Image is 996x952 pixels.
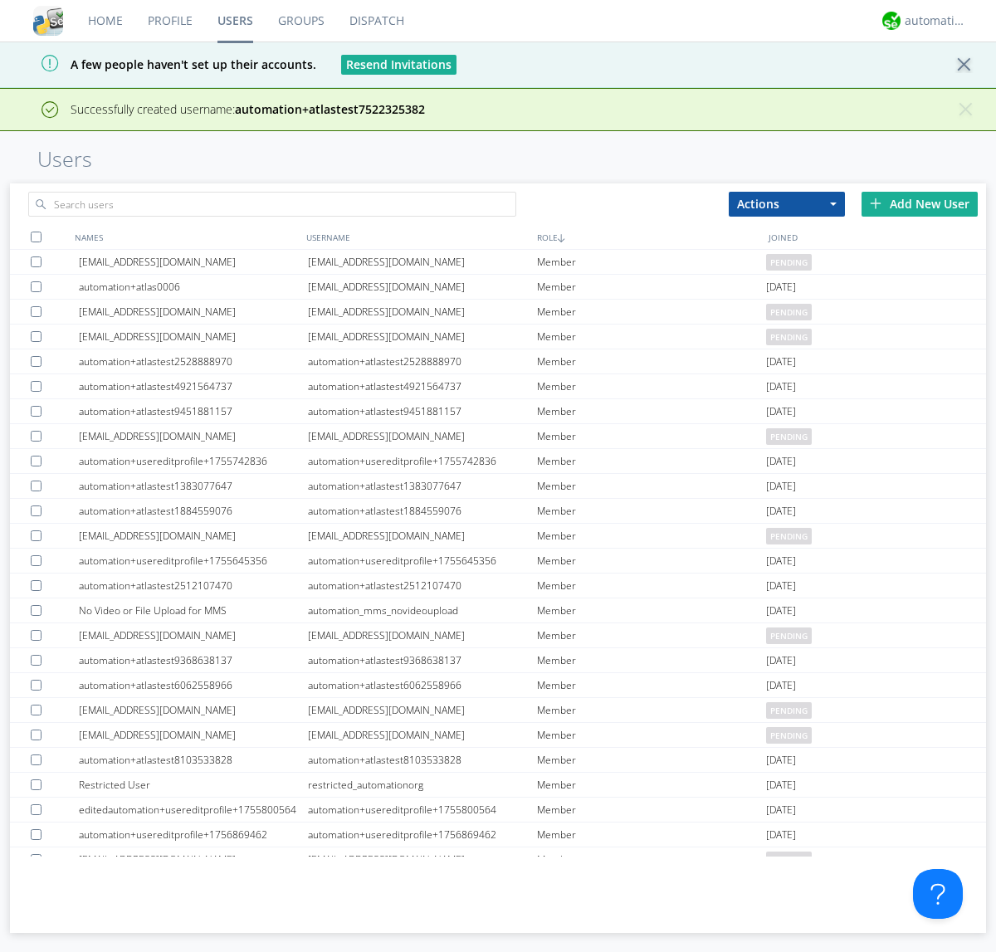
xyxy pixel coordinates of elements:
div: [EMAIL_ADDRESS][DOMAIN_NAME] [79,698,308,722]
div: automation_mms_novideoupload [308,598,537,622]
a: editedautomation+usereditprofile+1755800564automation+usereditprofile+1755800564Member[DATE] [10,798,986,823]
span: [DATE] [766,499,796,524]
span: [DATE] [766,648,796,673]
div: automation+atlastest1383077647 [308,474,537,498]
span: [DATE] [766,574,796,598]
div: [EMAIL_ADDRESS][DOMAIN_NAME] [79,524,308,548]
a: automation+atlastest1383077647automation+atlastest1383077647Member[DATE] [10,474,986,499]
a: automation+atlastest2528888970automation+atlastest2528888970Member[DATE] [10,349,986,374]
span: pending [766,428,812,445]
span: pending [766,702,812,719]
strong: automation+atlastest7522325382 [235,101,425,117]
div: USERNAME [302,225,534,249]
a: automation+atlastest4921564737automation+atlastest4921564737Member[DATE] [10,374,986,399]
div: Member [537,250,766,274]
div: automation+usereditprofile+1755742836 [79,449,308,473]
div: JOINED [764,225,996,249]
div: [EMAIL_ADDRESS][DOMAIN_NAME] [79,250,308,274]
span: [DATE] [766,598,796,623]
div: automation+usereditprofile+1756869462 [79,823,308,847]
div: Member [537,325,766,349]
div: automation+atlastest8103533828 [79,748,308,772]
div: Member [537,673,766,697]
span: [DATE] [766,349,796,374]
div: automation+atlastest1884559076 [308,499,537,523]
div: [EMAIL_ADDRESS][DOMAIN_NAME] [79,300,308,324]
div: automation+atlastest9368638137 [79,648,308,672]
div: automation+atlas0006 [79,275,308,299]
div: [EMAIL_ADDRESS][DOMAIN_NAME] [308,847,537,871]
a: automation+atlas0006[EMAIL_ADDRESS][DOMAIN_NAME]Member[DATE] [10,275,986,300]
div: automation+atlastest6062558966 [308,673,537,697]
img: cddb5a64eb264b2086981ab96f4c1ba7 [33,6,63,36]
a: automation+atlastest6062558966automation+atlastest6062558966Member[DATE] [10,673,986,698]
div: [EMAIL_ADDRESS][DOMAIN_NAME] [308,300,537,324]
div: automation+atlastest9451881157 [308,399,537,423]
img: d2d01cd9b4174d08988066c6d424eccd [882,12,901,30]
span: pending [766,329,812,345]
a: [EMAIL_ADDRESS][DOMAIN_NAME][EMAIL_ADDRESS][DOMAIN_NAME]Memberpending [10,698,986,723]
a: [EMAIL_ADDRESS][DOMAIN_NAME][EMAIL_ADDRESS][DOMAIN_NAME]Memberpending [10,847,986,872]
div: Member [537,449,766,473]
a: automation+usereditprofile+1756869462automation+usereditprofile+1756869462Member[DATE] [10,823,986,847]
span: [DATE] [766,399,796,424]
div: editedautomation+usereditprofile+1755800564 [79,798,308,822]
span: [DATE] [766,823,796,847]
div: [EMAIL_ADDRESS][DOMAIN_NAME] [79,325,308,349]
a: No Video or File Upload for MMSautomation_mms_novideouploadMember[DATE] [10,598,986,623]
a: [EMAIL_ADDRESS][DOMAIN_NAME][EMAIL_ADDRESS][DOMAIN_NAME]Memberpending [10,250,986,275]
div: Member [537,623,766,647]
div: automation+atlastest2512107470 [308,574,537,598]
div: Member [537,598,766,622]
div: [EMAIL_ADDRESS][DOMAIN_NAME] [308,250,537,274]
a: [EMAIL_ADDRESS][DOMAIN_NAME][EMAIL_ADDRESS][DOMAIN_NAME]Memberpending [10,424,986,449]
span: pending [766,727,812,744]
div: [EMAIL_ADDRESS][DOMAIN_NAME] [308,424,537,448]
div: Member [537,698,766,722]
div: automation+atlastest4921564737 [79,374,308,398]
span: pending [766,304,812,320]
button: Resend Invitations [341,55,456,75]
button: Actions [729,192,845,217]
a: [EMAIL_ADDRESS][DOMAIN_NAME][EMAIL_ADDRESS][DOMAIN_NAME]Memberpending [10,723,986,748]
div: automation+atlastest1884559076 [79,499,308,523]
div: [EMAIL_ADDRESS][DOMAIN_NAME] [79,623,308,647]
span: [DATE] [766,549,796,574]
div: automation+usereditprofile+1755645356 [308,549,537,573]
div: [EMAIL_ADDRESS][DOMAIN_NAME] [79,723,308,747]
div: [EMAIL_ADDRESS][DOMAIN_NAME] [308,325,537,349]
div: [EMAIL_ADDRESS][DOMAIN_NAME] [79,847,308,871]
a: automation+atlastest2512107470automation+atlastest2512107470Member[DATE] [10,574,986,598]
div: Member [537,499,766,523]
span: [DATE] [766,673,796,698]
a: Restricted Userrestricted_automationorgMember[DATE] [10,773,986,798]
div: Member [537,748,766,772]
a: automation+usereditprofile+1755742836automation+usereditprofile+1755742836Member[DATE] [10,449,986,474]
div: automation+atlastest1383077647 [79,474,308,498]
input: Search users [28,192,516,217]
span: pending [766,528,812,544]
span: [DATE] [766,449,796,474]
span: A few people haven't set up their accounts. [12,56,316,72]
a: [EMAIL_ADDRESS][DOMAIN_NAME][EMAIL_ADDRESS][DOMAIN_NAME]Memberpending [10,623,986,648]
div: automation+usereditprofile+1755742836 [308,449,537,473]
div: Member [537,648,766,672]
span: [DATE] [766,275,796,300]
div: Member [537,275,766,299]
span: [DATE] [766,748,796,773]
span: Successfully created username: [71,101,425,117]
div: No Video or File Upload for MMS [79,598,308,622]
div: automation+atlas [905,12,967,29]
div: Member [537,300,766,324]
div: [EMAIL_ADDRESS][DOMAIN_NAME] [308,623,537,647]
div: automation+atlastest4921564737 [308,374,537,398]
div: ROLE [533,225,764,249]
div: Member [537,524,766,548]
div: Member [537,823,766,847]
div: [EMAIL_ADDRESS][DOMAIN_NAME] [308,723,537,747]
div: automation+atlastest6062558966 [79,673,308,697]
div: Restricted User [79,773,308,797]
span: [DATE] [766,374,796,399]
div: automation+atlastest8103533828 [308,748,537,772]
span: [DATE] [766,798,796,823]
